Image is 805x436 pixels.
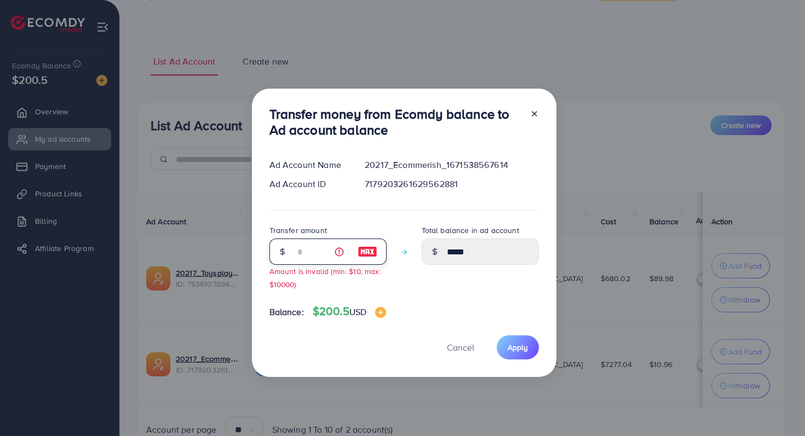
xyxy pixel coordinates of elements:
span: Apply [508,342,528,353]
iframe: Chat [758,387,797,428]
div: Ad Account ID [261,178,357,190]
div: Ad Account Name [261,159,357,171]
div: 7179203261629562881 [356,178,547,190]
span: Balance: [269,306,304,318]
label: Transfer amount [269,225,327,236]
small: Amount is invalid (min: $10, max: $10000) [269,266,381,289]
span: USD [349,306,366,318]
img: image [358,245,377,258]
label: Total balance in ad account [422,225,519,236]
button: Cancel [433,335,488,359]
span: Cancel [447,341,474,353]
img: image [375,307,386,318]
h3: Transfer money from Ecomdy balance to Ad account balance [269,106,521,138]
h4: $200.5 [313,305,386,318]
button: Apply [497,335,539,359]
div: 20217_Ecommerish_1671538567614 [356,159,547,171]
